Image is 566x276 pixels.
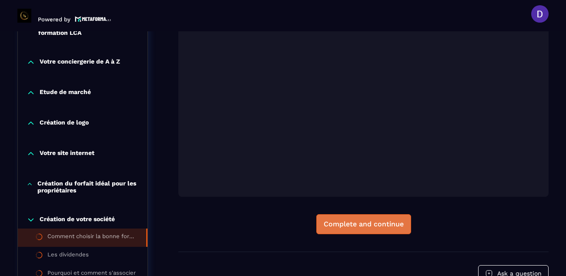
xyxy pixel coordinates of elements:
[324,220,404,229] div: Complete and continue
[47,251,89,261] div: Les dividendes
[37,180,139,194] p: Création du forfait idéal pour les propriétaires
[40,119,89,128] p: Création de logo
[40,215,115,224] p: Création de votre société
[17,9,31,23] img: logo-branding
[40,58,120,67] p: Votre conciergerie de A à Z
[38,16,70,23] p: Powered by
[40,149,94,158] p: Votre site internet
[75,15,111,23] img: logo
[40,88,91,97] p: Etude de marché
[47,233,137,242] div: Comment choisir la bonne forme juridique ?
[316,214,411,234] button: Complete and continue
